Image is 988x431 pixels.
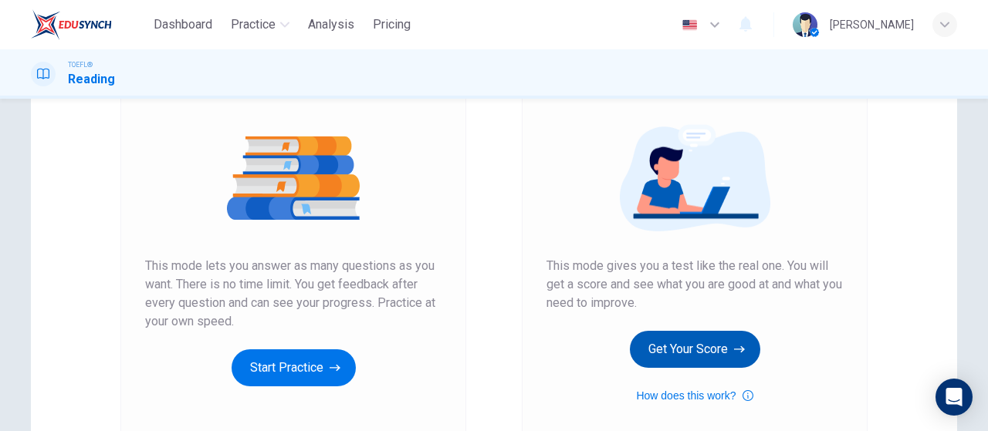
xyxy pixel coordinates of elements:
[31,9,112,40] img: EduSynch logo
[145,257,442,331] span: This mode lets you answer as many questions as you want. There is no time limit. You get feedback...
[31,9,147,40] a: EduSynch logo
[68,70,115,89] h1: Reading
[630,331,760,368] button: Get Your Score
[231,15,276,34] span: Practice
[636,386,753,405] button: How does this work?
[147,11,218,39] button: Dashboard
[936,379,973,416] div: Open Intercom Messenger
[546,257,843,312] span: This mode gives you a test like the real one. You will get a score and see what you are good at a...
[308,15,354,34] span: Analysis
[793,12,817,37] img: Profile picture
[225,11,296,39] button: Practice
[68,59,93,70] span: TOEFL®
[154,15,212,34] span: Dashboard
[302,11,360,39] button: Analysis
[232,349,356,386] button: Start Practice
[367,11,417,39] button: Pricing
[373,15,411,34] span: Pricing
[680,19,699,31] img: en
[830,15,914,34] div: [PERSON_NAME]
